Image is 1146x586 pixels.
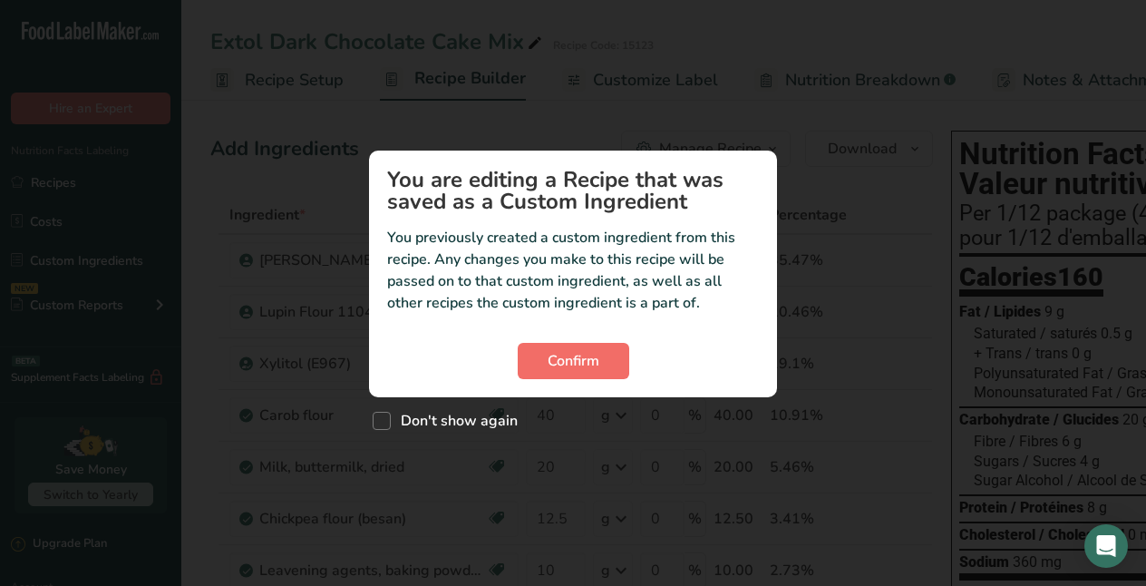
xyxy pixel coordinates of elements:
[518,343,629,379] button: Confirm
[548,350,599,372] span: Confirm
[391,412,518,430] span: Don't show again
[1084,524,1128,568] div: Open Intercom Messenger
[387,227,759,314] p: You previously created a custom ingredient from this recipe. Any changes you make to this recipe ...
[387,169,759,212] h1: You are editing a Recipe that was saved as a Custom Ingredient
